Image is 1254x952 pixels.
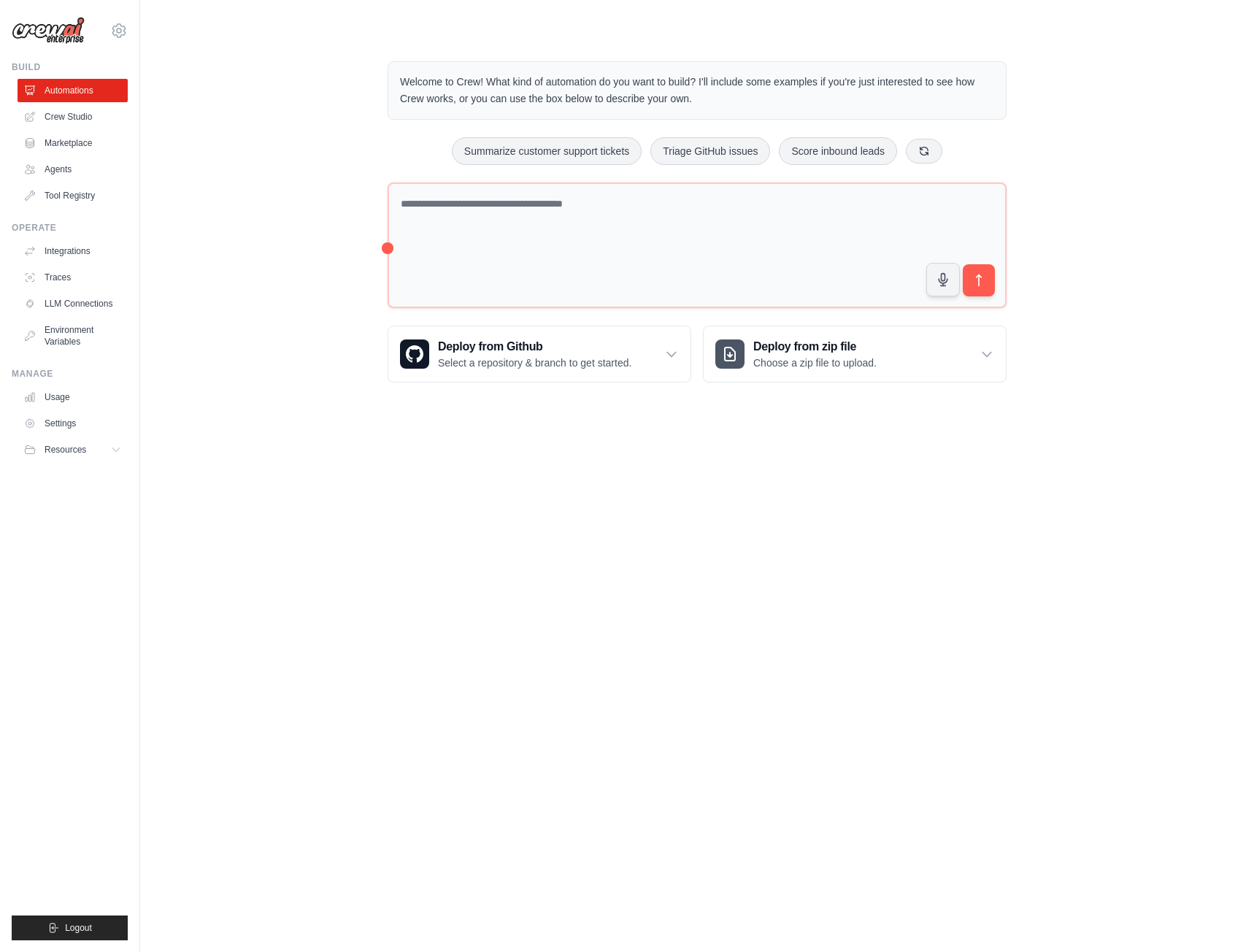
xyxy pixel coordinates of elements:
a: Automations [18,79,128,102]
button: Summarize customer support tickets [452,137,642,165]
a: Environment Variables [18,318,128,353]
div: Build [12,61,128,73]
div: Manage [12,368,128,380]
h3: Deploy from zip file [753,338,877,356]
p: Select a repository & branch to get started. [438,356,631,370]
button: Score inbound leads [779,137,897,165]
a: Usage [18,385,128,409]
h3: Deploy from Github [438,338,631,356]
button: Resources [18,438,128,461]
a: Tool Registry [18,184,128,207]
span: Logout [65,922,92,934]
a: Agents [18,158,128,181]
div: Operate [12,222,128,234]
a: LLM Connections [18,292,128,315]
button: Triage GitHub issues [650,137,770,165]
a: Traces [18,266,128,289]
button: Logout [12,915,128,940]
p: Welcome to Crew! What kind of automation do you want to build? I'll include some examples if you'... [400,74,994,107]
a: Crew Studio [18,105,128,128]
span: Resources [45,444,86,456]
a: Settings [18,412,128,435]
a: Marketplace [18,131,128,155]
img: Logo [12,17,85,45]
p: Choose a zip file to upload. [753,356,877,370]
a: Integrations [18,239,128,263]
